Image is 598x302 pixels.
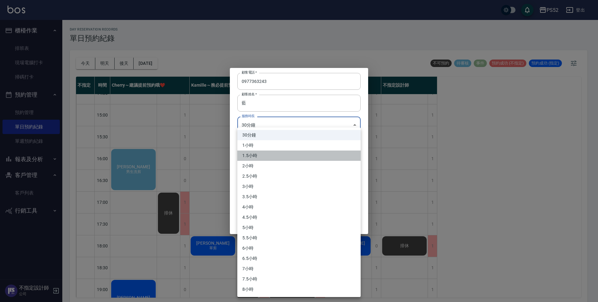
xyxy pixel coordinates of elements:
li: 4.5小時 [237,212,361,223]
li: 6小時 [237,243,361,253]
li: 8小時 [237,284,361,295]
li: 3.5小時 [237,192,361,202]
li: 4小時 [237,202,361,212]
li: 30分鐘 [237,130,361,140]
li: 2.5小時 [237,171,361,181]
li: 7小時 [237,264,361,274]
li: 6.5小時 [237,253,361,264]
li: 1小時 [237,140,361,151]
li: 3小時 [237,181,361,192]
li: 7.5小時 [237,274,361,284]
li: 5小時 [237,223,361,233]
li: 5.5小時 [237,233,361,243]
li: 1.5小時 [237,151,361,161]
li: 2小時 [237,161,361,171]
